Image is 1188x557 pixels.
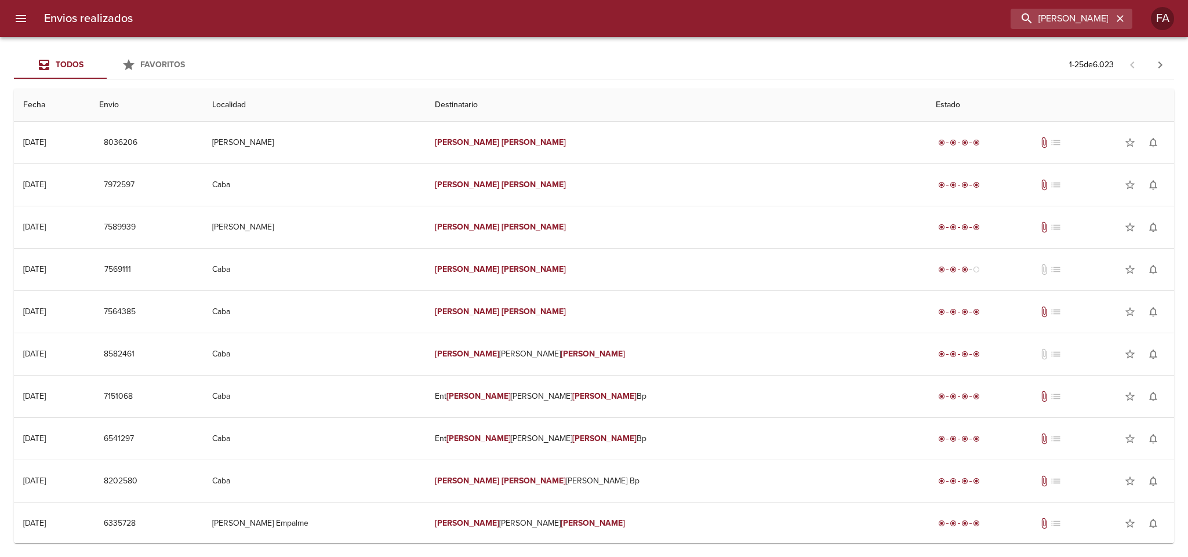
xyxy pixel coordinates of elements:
span: radio_button_checked [961,520,968,527]
span: radio_button_checked [938,435,945,442]
span: No tiene pedido asociado [1050,348,1062,360]
button: Activar notificaciones [1142,385,1165,408]
span: star_border [1124,348,1136,360]
span: No tiene pedido asociado [1050,391,1062,402]
span: 6335728 [104,516,136,531]
button: Activar notificaciones [1142,469,1165,493]
span: 8582461 [104,347,135,362]
span: Pagina siguiente [1146,51,1174,79]
th: Destinatario [426,89,927,122]
div: Abrir información de usuario [1151,7,1174,30]
em: [PERSON_NAME] [435,476,499,486]
span: No tiene pedido asociado [1050,179,1062,191]
span: radio_button_checked [961,139,968,146]
button: Agregar a favoritos [1118,173,1142,196]
span: No tiene pedido asociado [1050,518,1062,529]
span: Tiene documentos adjuntos [1038,475,1050,487]
span: Tiene documentos adjuntos [1038,391,1050,402]
em: [PERSON_NAME] [502,180,566,190]
div: Entregado [936,179,982,191]
button: Activar notificaciones [1142,427,1165,450]
td: Ent [PERSON_NAME] Bp [426,376,927,417]
button: 8036206 [99,132,142,154]
span: radio_button_checked [961,351,968,358]
span: radio_button_checked [938,393,945,400]
span: 7569111 [104,263,132,277]
em: [PERSON_NAME] [435,180,499,190]
span: notifications_none [1147,475,1159,487]
span: 7972597 [104,178,135,192]
div: [DATE] [23,137,46,147]
div: [DATE] [23,518,46,528]
span: notifications_none [1147,518,1159,529]
td: Caba [203,333,426,375]
button: Activar notificaciones [1142,300,1165,323]
span: radio_button_checked [950,351,957,358]
td: Caba [203,460,426,502]
div: Entregado [936,433,982,445]
td: Caba [203,249,426,290]
span: Tiene documentos adjuntos [1038,137,1050,148]
button: Activar notificaciones [1142,512,1165,535]
span: Tiene documentos adjuntos [1038,306,1050,318]
td: Ent [PERSON_NAME] Bp [426,418,927,460]
span: No tiene pedido asociado [1050,306,1062,318]
em: [PERSON_NAME] [572,391,637,401]
button: 7569111 [99,259,136,281]
span: radio_button_checked [961,478,968,485]
div: [DATE] [23,307,46,316]
span: radio_button_checked [950,393,957,400]
span: radio_button_checked [950,181,957,188]
span: radio_button_checked [950,308,957,315]
p: 1 - 25 de 6.023 [1069,59,1114,71]
div: [DATE] [23,476,46,486]
em: [PERSON_NAME] [502,476,566,486]
span: notifications_none [1147,391,1159,402]
span: radio_button_checked [950,139,957,146]
div: Entregado [936,306,982,318]
span: No tiene documentos adjuntos [1038,348,1050,360]
td: [PERSON_NAME] Empalme [203,503,426,544]
td: Caba [203,376,426,417]
button: Agregar a favoritos [1118,300,1142,323]
span: radio_button_checked [950,478,957,485]
span: radio_button_checked [938,139,945,146]
button: 8582461 [99,344,139,365]
span: radio_button_checked [950,224,957,231]
span: radio_button_checked [961,224,968,231]
span: star_border [1124,137,1136,148]
button: 6541297 [99,428,139,450]
button: 7589939 [99,217,140,238]
span: Tiene documentos adjuntos [1038,518,1050,529]
span: radio_button_checked [973,351,980,358]
span: star_border [1124,306,1136,318]
span: notifications_none [1147,221,1159,233]
div: Entregado [936,391,982,402]
span: star_border [1124,179,1136,191]
span: radio_button_unchecked [973,266,980,273]
span: 8036206 [104,136,137,150]
button: Agregar a favoritos [1118,512,1142,535]
span: Tiene documentos adjuntos [1038,433,1050,445]
em: [PERSON_NAME] [446,391,511,401]
div: Entregado [936,518,982,529]
button: Agregar a favoritos [1118,427,1142,450]
span: Tiene documentos adjuntos [1038,221,1050,233]
em: [PERSON_NAME] [502,137,566,147]
span: radio_button_checked [961,266,968,273]
em: [PERSON_NAME] [561,349,625,359]
span: No tiene pedido asociado [1050,433,1062,445]
td: [PERSON_NAME] [203,206,426,248]
div: Entregado [936,221,982,233]
span: notifications_none [1147,137,1159,148]
td: [PERSON_NAME] [426,333,927,375]
button: Activar notificaciones [1142,216,1165,239]
span: radio_button_checked [938,181,945,188]
span: radio_button_checked [950,266,957,273]
span: 7151068 [104,389,133,404]
em: [PERSON_NAME] [502,222,566,232]
span: radio_button_checked [938,520,945,527]
span: No tiene pedido asociado [1050,137,1062,148]
button: Agregar a favoritos [1118,216,1142,239]
th: Envio [90,89,203,122]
